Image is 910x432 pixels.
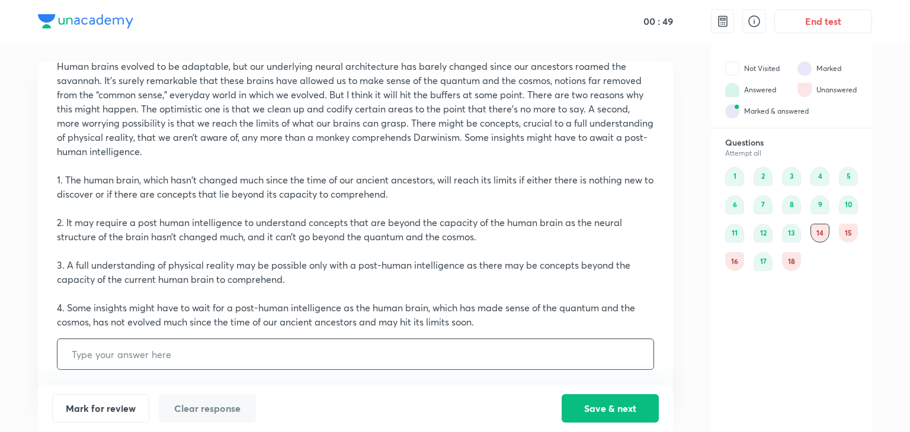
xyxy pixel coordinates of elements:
div: Not Visited [744,63,780,74]
div: Unanswered [816,85,857,95]
img: calculator [716,14,730,28]
h5: 49 [660,15,673,27]
h5: 00 : [641,15,660,27]
div: 15 [839,224,858,243]
img: attempt state [797,83,812,97]
p: 3. A full understanding of physical reality may be possible only with a post-human intelligence a... [57,258,654,286]
p: 1. The human brain, which hasn't changed much since the time of our ancient ancestors, will reach... [57,173,654,201]
div: 16 [725,252,744,271]
div: 8 [782,195,801,214]
div: 4 [810,167,829,186]
div: 9 [810,195,829,214]
div: Marked & answered [744,106,809,117]
button: End test [774,9,872,33]
div: 11 [725,224,744,243]
div: 10 [839,195,858,214]
input: Type your answer here [57,339,653,369]
div: 6 [725,195,744,214]
button: Mark for review [52,394,149,423]
p: 2. It may require a post human intelligence to understand concepts that are beyond the capacity o... [57,215,654,244]
p: 4. Some insights might have to wait for a post-human intelligence as the human brain, which has m... [57,301,654,329]
img: attempt state [725,83,739,97]
button: Clear response [159,394,256,423]
div: 18 [782,252,801,271]
div: 5 [839,167,858,186]
div: 7 [754,195,773,214]
div: 13 [782,224,801,243]
div: Answered [744,85,776,95]
div: 1 [725,167,744,186]
h6: Questions [725,137,858,148]
div: 17 [754,252,773,271]
div: Attempt all [725,149,858,157]
img: attempt state [797,62,812,76]
p: Human brains evolved to be adaptable, but our underlying neural architecture has barely changed s... [57,59,654,159]
img: attempt state [725,62,739,76]
button: Save & next [562,394,659,423]
div: 14 [810,224,829,243]
div: Marked [816,63,841,74]
img: attempt state [725,104,739,118]
div: 2 [754,167,773,186]
div: 3 [782,167,801,186]
div: 12 [754,224,773,243]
